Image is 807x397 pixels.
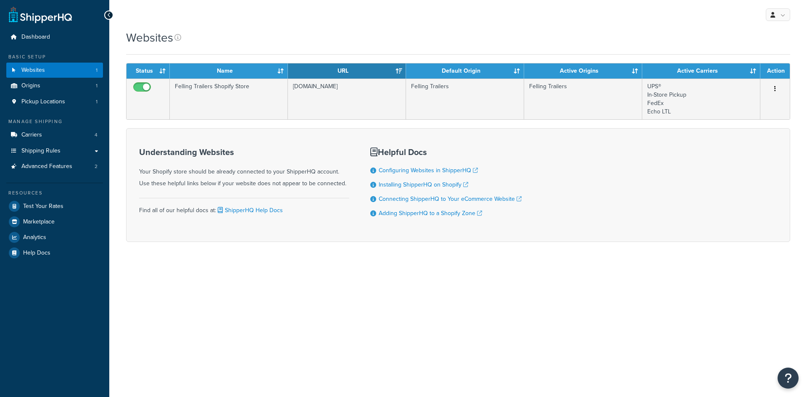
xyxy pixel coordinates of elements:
[406,79,524,119] td: Felling Trailers
[370,147,522,157] h3: Helpful Docs
[6,189,103,197] div: Resources
[642,79,760,119] td: UPS® In-Store Pickup FedEx Echo LTL
[6,230,103,245] a: Analytics
[406,63,524,79] th: Default Origin: activate to sort column ascending
[23,203,63,210] span: Test Your Rates
[524,63,642,79] th: Active Origins: activate to sort column ascending
[379,166,478,175] a: Configuring Websites in ShipperHQ
[6,199,103,214] a: Test Your Rates
[21,82,40,89] span: Origins
[170,63,288,79] th: Name: activate to sort column ascending
[6,127,103,143] a: Carriers 4
[6,159,103,174] li: Advanced Features
[288,79,406,119] td: [DOMAIN_NAME]
[6,78,103,94] a: Origins 1
[21,34,50,41] span: Dashboard
[288,63,406,79] th: URL: activate to sort column ascending
[6,245,103,260] a: Help Docs
[95,131,98,139] span: 4
[23,218,55,226] span: Marketplace
[6,63,103,78] li: Websites
[379,209,482,218] a: Adding ShipperHQ to a Shopify Zone
[6,63,103,78] a: Websites 1
[6,127,103,143] li: Carriers
[126,29,173,46] h1: Websites
[6,53,103,60] div: Basic Setup
[96,82,98,89] span: 1
[21,131,42,139] span: Carriers
[524,79,642,119] td: Felling Trailers
[6,94,103,110] a: Pickup Locations 1
[6,143,103,159] a: Shipping Rules
[6,214,103,229] a: Marketplace
[9,6,72,23] a: ShipperHQ Home
[6,29,103,45] a: Dashboard
[216,206,283,215] a: ShipperHQ Help Docs
[139,198,349,216] div: Find all of our helpful docs at:
[21,163,72,170] span: Advanced Features
[6,94,103,110] li: Pickup Locations
[23,234,46,241] span: Analytics
[95,163,98,170] span: 2
[96,67,98,74] span: 1
[96,98,98,105] span: 1
[760,63,790,79] th: Action
[642,63,760,79] th: Active Carriers: activate to sort column ascending
[127,63,170,79] th: Status: activate to sort column ascending
[6,78,103,94] li: Origins
[778,368,799,389] button: Open Resource Center
[6,159,103,174] a: Advanced Features 2
[170,79,288,119] td: Felling Trailers Shopify Store
[21,147,61,155] span: Shipping Rules
[139,147,349,157] h3: Understanding Websites
[379,195,522,203] a: Connecting ShipperHQ to Your eCommerce Website
[21,98,65,105] span: Pickup Locations
[139,147,349,189] div: Your Shopify store should be already connected to your ShipperHQ account. Use these helpful links...
[21,67,45,74] span: Websites
[379,180,468,189] a: Installing ShipperHQ on Shopify
[23,250,50,257] span: Help Docs
[6,118,103,125] div: Manage Shipping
